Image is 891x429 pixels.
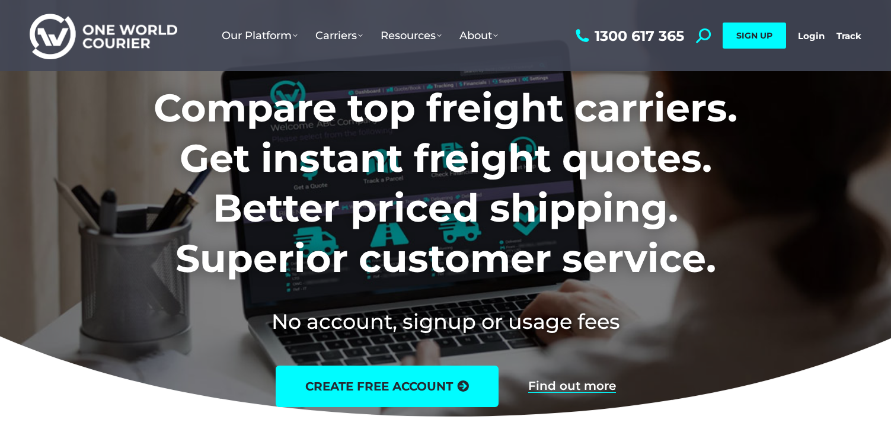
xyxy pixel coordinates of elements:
[372,17,451,54] a: Resources
[315,29,363,42] span: Carriers
[306,17,372,54] a: Carriers
[213,17,306,54] a: Our Platform
[723,23,786,49] a: SIGN UP
[75,307,816,336] h2: No account, signup or usage fees
[459,29,498,42] span: About
[75,83,816,283] h1: Compare top freight carriers. Get instant freight quotes. Better priced shipping. Superior custom...
[222,29,298,42] span: Our Platform
[573,28,684,43] a: 1300 617 365
[30,12,177,60] img: One World Courier
[836,30,861,41] a: Track
[528,380,616,393] a: Find out more
[736,30,772,41] span: SIGN UP
[451,17,507,54] a: About
[276,366,499,407] a: create free account
[798,30,825,41] a: Login
[381,29,442,42] span: Resources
